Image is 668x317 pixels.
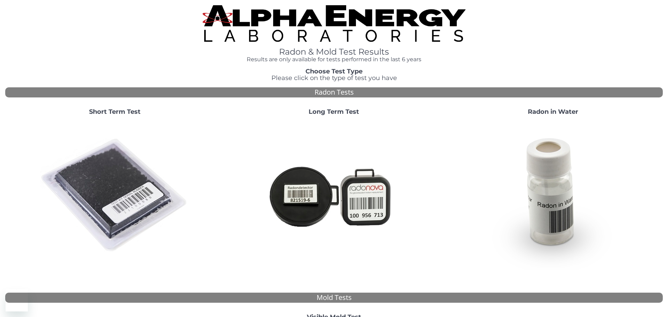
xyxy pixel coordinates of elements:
img: RadoninWater.jpg [478,121,628,270]
strong: Short Term Test [89,108,141,116]
img: ShortTerm.jpg [40,121,190,270]
strong: Choose Test Type [305,68,363,75]
iframe: Button to launch messaging window [6,289,28,311]
span: Please click on the type of test you have [271,74,397,82]
strong: Long Term Test [309,108,359,116]
img: Radtrak2vsRadtrak3.jpg [259,121,409,270]
h4: Results are only available for tests performed in the last 6 years [202,56,466,63]
strong: Radon in Water [528,108,578,116]
div: Radon Tests [5,87,663,97]
div: Mold Tests [5,293,663,303]
h1: Radon & Mold Test Results [202,47,466,56]
img: TightCrop.jpg [202,5,466,42]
